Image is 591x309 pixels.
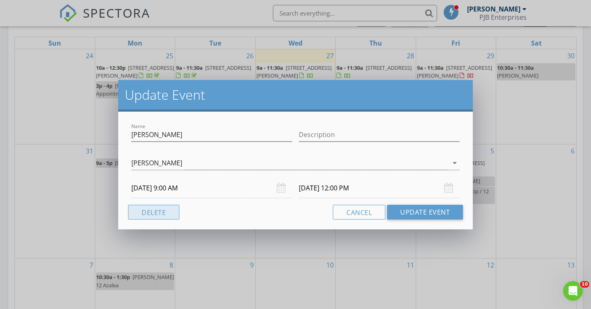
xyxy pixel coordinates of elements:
[125,87,466,103] h2: Update Event
[131,178,292,198] input: Select date
[450,158,460,168] i: arrow_drop_down
[299,178,460,198] input: Select date
[580,281,589,288] span: 10
[131,159,182,167] div: [PERSON_NAME]
[128,205,179,220] button: Delete
[333,205,385,220] button: Cancel
[387,205,463,220] button: Update Event
[563,281,583,301] iframe: Intercom live chat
